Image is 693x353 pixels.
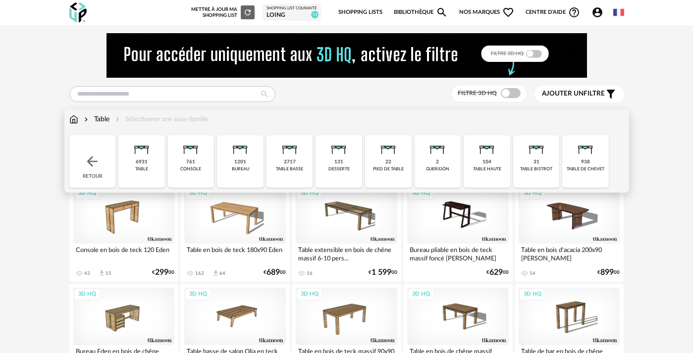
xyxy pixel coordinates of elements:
[519,187,546,200] div: 3D HQ
[243,10,252,15] span: Refresh icon
[179,135,203,159] img: Table.png
[186,159,195,165] div: 761
[597,269,620,276] div: € 00
[264,269,286,276] div: € 00
[328,166,350,172] div: desserte
[311,11,319,18] span: 14
[107,33,587,78] img: NEW%20NEW%20HQ%20NEW_V1.gif
[212,269,219,277] span: Download icon
[407,244,509,263] div: Bureau pliable en bois de teck massif foncé [PERSON_NAME]
[426,135,449,159] img: Table.png
[106,270,111,276] div: 15
[458,90,497,96] span: Filtre 3D HQ
[276,166,303,172] div: table basse
[74,187,101,200] div: 3D HQ
[436,6,448,18] span: Magnify icon
[338,2,382,23] a: Shopping Lists
[530,270,535,276] div: 14
[542,90,584,97] span: Ajouter un
[327,135,351,159] img: Table.png
[520,166,552,172] div: table bistrot
[234,159,246,165] div: 1201
[74,288,101,301] div: 3D HQ
[73,244,175,263] div: Console en bois de teck 120 Eden
[334,159,343,165] div: 131
[600,269,614,276] span: 899
[296,244,397,263] div: Table extensible en bois de chêne massif 6-10 pers...
[195,270,204,276] div: 162
[155,269,168,276] span: 299
[369,269,397,276] div: € 00
[267,11,317,19] div: Loing
[136,159,148,165] div: 6931
[135,166,148,172] div: table
[591,6,608,18] span: Account Circle icon
[473,166,501,172] div: table haute
[267,269,280,276] span: 689
[533,159,539,165] div: 31
[613,7,624,18] img: fr
[567,166,604,172] div: table de chevet
[84,153,100,169] img: svg+xml;base64,PHN2ZyB3aWR0aD0iMjQiIGhlaWdodD0iMjQiIHZpZXdCb3g9IjAgMCAyNCAyNCIgZmlsbD0ibm9uZSIgeG...
[436,159,439,165] div: 2
[534,86,624,102] button: Ajouter unfiltre Filter icon
[267,6,317,11] div: Shopping List courante
[185,187,212,200] div: 3D HQ
[228,135,252,159] img: Table.png
[394,2,448,23] a: BibliothèqueMagnify icon
[591,6,603,18] span: Account Circle icon
[489,269,503,276] span: 629
[519,244,620,263] div: Table en bois d'acacia 200x90 [PERSON_NAME]
[82,114,109,124] div: Table
[82,114,90,124] img: svg+xml;base64,PHN2ZyB3aWR0aD0iMTYiIGhlaWdodD0iMTYiIHZpZXdCb3g9IjAgMCAxNiAxNiIgZmlsbD0ibm9uZSIgeG...
[459,2,515,23] span: Nos marques
[408,288,434,301] div: 3D HQ
[232,166,249,172] div: bureau
[84,270,90,276] div: 43
[296,288,323,301] div: 3D HQ
[69,135,116,188] div: Retour
[292,183,401,282] a: 3D HQ Table extensible en bois de chêne massif 6-10 pers... 16 €1 59900
[526,6,581,18] span: Centre d'aideHelp Circle Outline icon
[486,269,509,276] div: € 00
[605,88,617,100] span: Filter icon
[581,159,590,165] div: 938
[267,6,317,19] a: Shopping List courante Loing 14
[130,135,154,159] img: Table.png
[515,183,624,282] a: 3D HQ Table en bois d'acacia 200x90 [PERSON_NAME] 14 €89900
[385,159,391,165] div: 22
[307,270,313,276] div: 16
[69,183,179,282] a: 3D HQ Console en bois de teck 120 Eden 43 Download icon 15 €29900
[185,288,212,301] div: 3D HQ
[69,114,78,124] img: svg+xml;base64,PHN2ZyB3aWR0aD0iMTYiIGhlaWdodD0iMTciIHZpZXdCb3g9IjAgMCAxNiAxNyIgZmlsbD0ibm9uZSIgeG...
[98,269,106,277] span: Download icon
[502,6,514,18] span: Heart Outline icon
[376,135,400,159] img: Table.png
[525,135,548,159] img: Table.png
[219,270,225,276] div: 64
[482,159,491,165] div: 104
[184,244,286,263] div: Table en bois de teck 180x90 Eden
[373,166,404,172] div: pied de table
[372,269,391,276] span: 1 599
[180,166,201,172] div: console
[403,183,513,282] a: 3D HQ Bureau pliable en bois de teck massif foncé [PERSON_NAME] €62900
[574,135,597,159] img: Table.png
[568,6,580,18] span: Help Circle Outline icon
[152,269,174,276] div: € 00
[278,135,302,159] img: Table.png
[296,187,323,200] div: 3D HQ
[542,90,605,98] span: filtre
[284,159,296,165] div: 2717
[191,5,255,19] div: Mettre à jour ma Shopping List
[519,288,546,301] div: 3D HQ
[69,2,87,23] img: OXP
[180,183,290,282] a: 3D HQ Table en bois de teck 180x90 Eden 162 Download icon 64 €68900
[475,135,499,159] img: Table.png
[408,187,434,200] div: 3D HQ
[426,166,449,172] div: gueridon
